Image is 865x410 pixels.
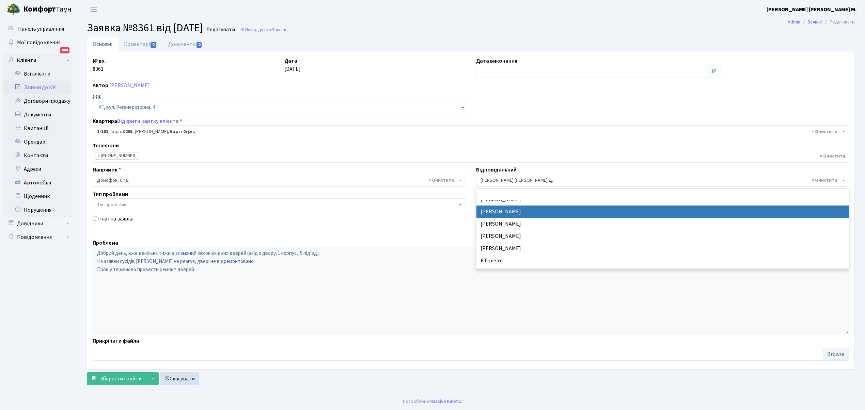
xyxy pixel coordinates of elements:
[95,152,139,160] li: (067) 406-49-14
[812,177,837,184] span: Видалити всі елементи
[476,57,517,65] label: Дата виконання
[160,372,199,385] a: Скасувати
[97,128,108,135] b: 1-181
[429,398,461,405] a: Massive Kinetic
[93,166,121,174] label: Напрямок
[169,128,195,135] b: Борг: 0грн.
[767,5,857,14] a: [PERSON_NAME] [PERSON_NAME] М.
[23,4,72,15] span: Таун
[93,81,108,89] label: Автор
[93,57,106,65] label: № вх.
[3,217,72,230] a: Довідники
[97,177,457,184] span: Домофон, СКД
[3,190,72,203] a: Щоденник
[788,18,800,26] a: Admin
[284,57,297,65] label: Дата
[196,42,202,48] span: 0
[87,20,203,36] span: Заявка №8361 від [DATE]
[97,128,840,135] span: <b>1-181</b>, корп.: <b>0205</b>, Сторожук Юлія Валеріївна, <b>Борг: 0грн.</b>
[3,176,72,190] a: Автомобілі
[476,174,849,187] span: Огеренко В. Д.
[109,82,150,89] a: [PERSON_NAME]
[123,128,132,135] b: 0205
[18,25,64,33] span: Панель управління
[93,190,128,198] label: Тип проблеми
[151,42,156,48] span: 0
[3,36,72,49] a: Мої повідомлення884
[87,372,146,385] button: Зберегти і вийти
[93,93,100,101] label: ЖК
[93,174,466,187] span: Домофон, СКД
[98,215,133,223] label: Платна заявка
[3,162,72,176] a: Адреси
[279,57,471,78] div: [DATE]
[100,375,142,382] span: Зберегти і вийти
[93,125,849,138] span: <b>1-181</b>, корп.: <b>0205</b>, Сторожук Юлія Валеріївна, <b>Борг: 0грн.</b>
[476,242,849,255] li: [PERSON_NAME]
[3,94,72,108] a: Договори продажу
[481,177,841,184] span: Огеренко В. Д.
[476,230,849,242] li: [PERSON_NAME]
[3,203,72,217] a: Порушення
[428,177,454,184] span: Видалити всі елементи
[476,267,849,279] li: Лежавський Р. М.
[85,4,102,15] button: Переключити навігацію
[240,27,286,33] a: Назад до всіхЗаявки
[93,247,849,333] textarea: Добрий день, вже декілька тижнів зламаний замок вхідних дверей (вхід з двору, 1 корпус, 5 підїзд)...
[777,15,865,29] nav: breadcrumb
[97,201,126,208] span: Тип проблеми
[3,81,72,94] a: Заявки до КК
[60,47,69,53] div: 884
[476,218,849,230] li: [PERSON_NAME]
[87,37,118,51] a: Основні
[476,255,849,267] li: КТ-ріелт
[3,22,72,36] a: Панель управління
[3,53,72,67] a: Клієнти
[812,128,837,135] span: Видалити всі елементи
[3,67,72,81] a: Всі клієнти
[93,239,118,247] label: Проблема
[93,117,182,125] label: Квартира
[403,398,462,405] div: Розроблено .
[767,6,857,13] b: [PERSON_NAME] [PERSON_NAME] М.
[17,39,61,46] span: Мої повідомлення
[162,37,208,51] a: Документи
[476,166,517,174] label: Відповідальний
[205,27,237,33] small: Редагувати .
[118,37,162,51] a: Коментарі
[822,18,855,26] li: Редагувати
[807,18,822,26] a: Заявки
[476,206,849,218] li: [PERSON_NAME]
[3,135,72,149] a: Орендарі
[97,152,100,159] span: ×
[88,57,279,78] div: 8361
[93,337,139,345] label: Прикріпити файли
[272,27,286,33] span: Заявки
[3,121,72,135] a: Квитанції
[117,117,179,125] a: Відкрити картку клієнта
[23,4,56,15] b: Комфорт
[3,108,72,121] a: Документи
[820,153,845,160] span: Видалити всі елементи
[93,142,119,150] label: Телефони
[3,149,72,162] a: Контакти
[7,3,20,16] img: logo.png
[3,230,72,244] a: Повідомлення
